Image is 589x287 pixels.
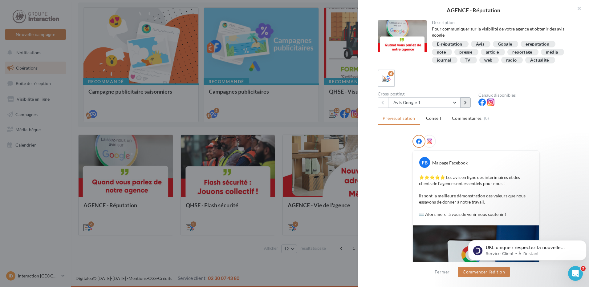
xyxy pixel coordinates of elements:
div: E-réputation [437,42,462,46]
div: web [484,58,493,63]
div: article [486,50,499,55]
button: Fermer [432,268,452,276]
div: Pour communiquer sur la visibilité de votre agence et obtenir des avis google [432,26,570,38]
button: Commencer l'édition [458,267,510,277]
div: note [437,50,446,55]
div: radio [506,58,517,63]
div: Ma page Facebook [432,160,468,166]
span: (0) [484,116,489,121]
div: Google [498,42,512,46]
div: FB [419,157,430,168]
div: presse [459,50,472,55]
div: Canaux disponibles [478,93,574,97]
div: Description [432,20,570,25]
p: Message from Service-Client, sent À l’instant [20,24,113,29]
div: reportage [512,50,532,55]
span: URL unique : respectez la nouvelle exigence de Google Google exige désormais que chaque fiche Goo... [20,18,112,90]
div: Cross-posting [378,92,473,96]
div: Avis [476,42,484,46]
iframe: Intercom notifications message [466,227,589,270]
div: journal [437,58,451,63]
div: média [546,50,558,55]
div: Actualité [530,58,549,63]
span: Conseil [426,115,441,121]
div: 6 [388,71,394,76]
div: TV [465,58,471,63]
div: ereputation [526,42,549,46]
iframe: Intercom live chat [568,266,583,281]
span: 2 [581,266,586,271]
button: Avis Google 1 [388,97,460,108]
p: ⭐️⭐️⭐️⭐️⭐️ Les avis en ligne des intérimaires et des clients de l'agence sont essentiels pour nou... [419,174,533,217]
span: Commentaires [452,115,481,121]
div: AGENCE - Réputation [368,7,579,13]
